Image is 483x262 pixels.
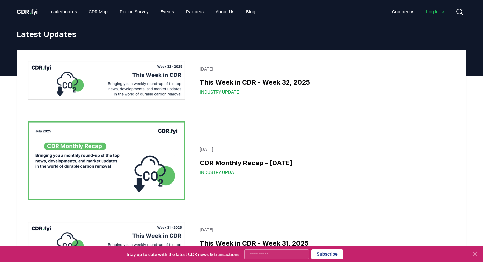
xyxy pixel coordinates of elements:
span: Log in [426,9,445,15]
p: [DATE] [200,227,451,233]
a: CDR.fyi [17,7,38,16]
a: Blog [241,6,261,18]
img: CDR Monthly Recap - July 2025 blog post image [28,121,185,200]
h3: This Week in CDR - Week 32, 2025 [200,77,451,87]
span: Industry Update [200,169,239,176]
p: [DATE] [200,66,451,72]
nav: Main [387,6,450,18]
span: Industry Update [200,89,239,95]
img: This Week in CDR - Week 32, 2025 blog post image [28,61,185,100]
a: CDR Map [83,6,113,18]
h3: This Week in CDR - Week 31, 2025 [200,238,451,248]
h3: CDR Monthly Recap - [DATE] [200,158,451,168]
a: Contact us [387,6,420,18]
a: Log in [421,6,450,18]
img: This Week in CDR - Week 31, 2025 blog post image [28,222,185,261]
h1: Latest Updates [17,29,466,39]
a: Partners [181,6,209,18]
a: Events [155,6,179,18]
span: CDR fyi [17,8,38,16]
a: [DATE]This Week in CDR - Week 31, 2025Industry Update [196,223,455,260]
a: Leaderboards [43,6,82,18]
a: [DATE]This Week in CDR - Week 32, 2025Industry Update [196,62,455,99]
p: [DATE] [200,146,451,153]
a: Pricing Survey [114,6,154,18]
nav: Main [43,6,261,18]
a: About Us [210,6,240,18]
span: . [29,8,31,16]
a: [DATE]CDR Monthly Recap - [DATE]Industry Update [196,142,455,180]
